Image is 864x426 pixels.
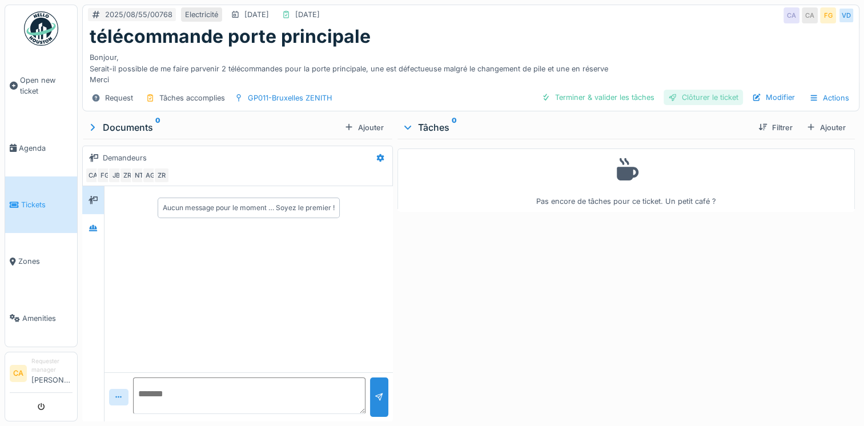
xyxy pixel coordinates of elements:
a: CA Requester manager[PERSON_NAME] [10,357,73,393]
div: Tâches accomplies [159,93,225,103]
div: Documents [87,120,340,134]
li: CA [10,365,27,382]
span: Open new ticket [20,75,73,97]
div: [DATE] [295,9,320,20]
div: Bonjour, Serait-il possible de me faire parvenir 2 télécommandes pour la porte principale, une es... [90,47,852,85]
div: CA [783,7,799,23]
span: Zones [18,256,73,267]
span: Tickets [21,199,73,210]
div: FG [820,7,836,23]
div: Tâches [402,120,749,134]
div: Demandeurs [103,152,147,163]
div: Request [105,93,133,103]
div: JB [108,167,124,183]
div: Electricité [185,9,218,20]
div: CA [85,167,101,183]
div: Pas encore de tâches pour ce ticket. Un petit café ? [405,154,847,207]
a: Agenda [5,120,77,176]
div: [DATE] [244,9,269,20]
div: ZR [154,167,170,183]
div: Clôturer le ticket [664,90,743,105]
a: Tickets [5,176,77,233]
div: Ajouter [340,120,388,135]
a: Open new ticket [5,52,77,120]
div: Filtrer [754,120,797,135]
div: 2025/08/55/00768 [105,9,172,20]
div: AG [142,167,158,183]
div: Requester manager [31,357,73,375]
div: Actions [804,90,854,106]
div: Modifier [748,90,799,105]
div: Ajouter [802,120,850,135]
sup: 0 [155,120,160,134]
li: [PERSON_NAME] [31,357,73,390]
sup: 0 [452,120,457,134]
h1: télécommande porte principale [90,26,371,47]
div: GP011-Bruxelles ZENITH [248,93,332,103]
a: Zones [5,233,77,290]
a: Amenities [5,290,77,347]
div: NT [131,167,147,183]
span: Agenda [19,143,73,154]
div: FG [97,167,112,183]
div: CA [802,7,818,23]
div: ZR [119,167,135,183]
div: Terminer & valider les tâches [537,90,659,105]
span: Amenities [22,313,73,324]
div: Aucun message pour le moment … Soyez le premier ! [163,203,335,213]
img: Badge_color-CXgf-gQk.svg [24,11,58,46]
div: VD [838,7,854,23]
